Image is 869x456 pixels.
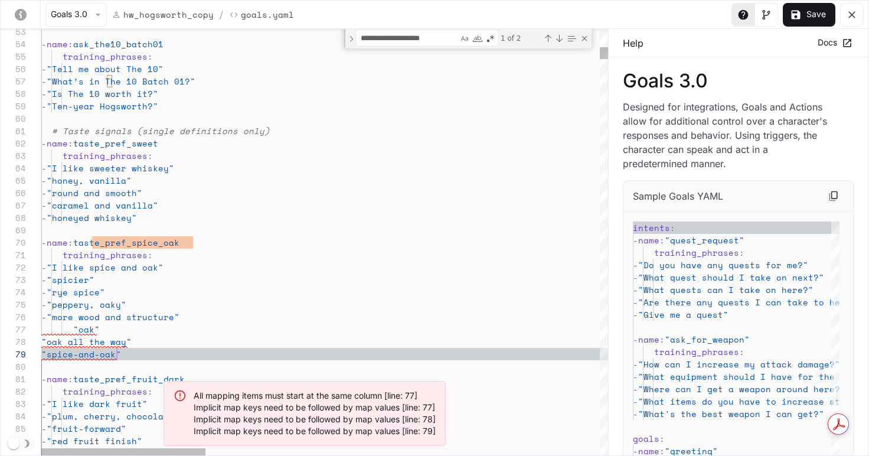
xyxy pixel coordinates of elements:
[47,87,158,100] span: "Is The 10 worth it?"
[68,236,73,249] span: :
[654,346,739,358] span: training_phrases
[41,162,47,174] span: -
[47,236,68,249] span: name
[638,284,814,296] span: "What quests can I take on here?"
[739,346,744,358] span: :
[148,385,153,398] span: :
[1,249,26,261] div: 71
[1,38,26,50] div: 54
[41,261,47,273] span: -
[45,3,107,27] button: Goals 3.0
[41,87,47,100] span: -
[623,100,835,171] p: Designed for integrations, Goals and Actions allow for additional control over a character's resp...
[659,432,665,445] span: :
[218,8,224,22] span: /
[633,222,670,234] span: intents
[63,149,148,162] span: training_phrases
[815,33,854,53] a: Docs
[47,422,126,435] span: "fruit-forward"
[1,398,26,410] div: 83
[633,432,659,445] span: goals
[41,211,47,224] span: -
[63,249,148,261] span: training_phrases
[346,29,357,48] div: Toggle Replace
[1,50,26,63] div: 55
[241,8,294,21] p: Goals.yaml
[73,236,179,249] span: taste_pref_spice_oak
[1,100,26,112] div: 59
[633,296,638,308] span: -
[41,38,47,50] span: -
[1,298,26,311] div: 75
[41,199,47,211] span: -
[1,63,26,75] div: 56
[1,385,26,398] div: 82
[633,383,638,395] span: -
[823,185,844,207] button: Copy
[1,149,26,162] div: 63
[1,224,26,236] div: 69
[47,174,132,187] span: "honey, vanilla"
[47,410,179,422] span: "plum, cherry, chocolate"
[665,333,750,346] span: "ask_for_weapon"
[633,284,638,296] span: -
[47,100,158,112] span: "Ten-year Hogsworth?"
[47,38,68,50] span: name
[41,410,47,422] span: -
[1,410,26,422] div: 84
[41,174,47,187] span: -
[63,50,148,63] span: training_phrases
[73,323,100,336] span: "oak"
[1,348,26,360] div: 79
[1,311,26,323] div: 76
[41,273,47,286] span: -
[633,395,638,408] span: -
[633,333,638,346] span: -
[47,273,94,286] span: "spicier"
[472,32,483,44] div: Match Whole Word (⌥⌘W)
[1,187,26,199] div: 66
[148,149,153,162] span: :
[633,308,638,321] span: -
[73,373,185,385] span: taste_pref_fruit_dark
[623,71,854,90] p: Goals 3.0
[41,348,121,360] span: "spice-and-oak"
[485,32,496,44] div: Use Regular Expression (⌥⌘R)
[638,408,824,420] span: "What's the best weapon I can get?"
[47,137,68,149] span: name
[47,75,195,87] span: "What’s in The 10 Batch 01?"
[554,34,564,43] div: Next Match (Enter)
[47,162,174,174] span: "I like sweeter whiskey"
[47,298,126,311] span: "peppery, oaky"
[41,63,47,75] span: -
[638,358,840,370] span: "How can I increase my attack damage?"
[1,162,26,174] div: 64
[47,398,148,410] span: "I like dark fruit"
[41,298,47,311] span: -
[1,236,26,249] div: 70
[41,236,47,249] span: -
[1,422,26,435] div: 85
[47,286,105,298] span: "rye spice"
[41,311,47,323] span: -
[638,383,845,395] span: "Where can I get a weapon around here?"
[41,187,47,199] span: -
[659,234,665,246] span: :
[665,234,744,246] span: "quest_request"
[638,271,824,284] span: "What quest should I take on next?"
[41,435,47,447] span: -
[623,36,643,50] p: Help
[123,8,214,21] p: hw_hogsworth_copy
[633,271,638,284] span: -
[1,174,26,187] div: 65
[52,125,270,137] span: # Taste signals (single definitions only)
[1,211,26,224] div: 68
[8,437,19,450] span: Dark mode toggle
[73,137,158,149] span: taste_pref_sweet
[41,75,47,87] span: -
[638,234,659,246] span: name
[1,273,26,286] div: 73
[633,189,723,203] p: Sample Goals YAML
[580,34,589,43] div: Close (Escape)
[1,112,26,125] div: 60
